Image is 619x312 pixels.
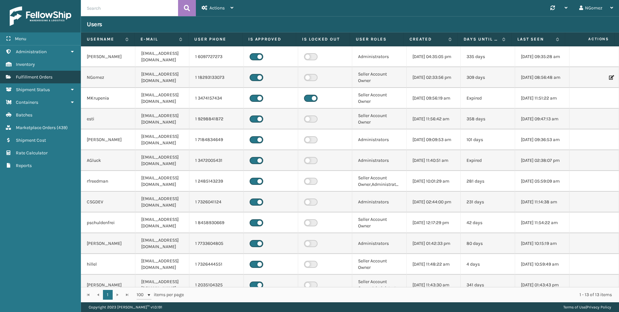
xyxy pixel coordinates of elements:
[461,275,515,295] td: 341 days
[16,163,32,168] span: Reports
[407,88,461,109] td: [DATE] 09:56:19 am
[410,36,445,42] label: Created
[407,171,461,192] td: [DATE] 10:01:29 am
[515,88,569,109] td: [DATE] 11:51:22 am
[189,109,244,129] td: 1 9298841872
[103,290,113,300] a: 1
[515,212,569,233] td: [DATE] 11:54:22 am
[16,62,35,67] span: Inventory
[81,233,135,254] td: [PERSON_NAME]
[189,212,244,233] td: 1 8458930669
[15,36,26,42] span: Menu
[352,254,407,275] td: Seller Account Owner
[189,150,244,171] td: 1 3472005431
[352,150,407,171] td: Administrators
[189,233,244,254] td: 1 7733604805
[356,36,398,42] label: User Roles
[189,254,244,275] td: 1 7326444551
[16,150,48,156] span: Rate Calculator
[135,233,190,254] td: [EMAIL_ADDRESS][DOMAIN_NAME]
[407,129,461,150] td: [DATE] 09:09:53 am
[81,171,135,192] td: rfreedman
[137,290,184,300] span: items per page
[515,233,569,254] td: [DATE] 10:15:19 am
[135,254,190,275] td: [EMAIL_ADDRESS][DOMAIN_NAME]
[135,46,190,67] td: [EMAIL_ADDRESS][DOMAIN_NAME]
[352,129,407,150] td: Administrators
[407,233,461,254] td: [DATE] 01:42:33 pm
[515,129,569,150] td: [DATE] 09:36:53 am
[135,150,190,171] td: [EMAIL_ADDRESS][DOMAIN_NAME]
[352,88,407,109] td: Seller Account Owner
[461,254,515,275] td: 4 days
[407,46,461,67] td: [DATE] 04:35:05 pm
[515,67,569,88] td: [DATE] 08:56:48 am
[16,100,38,105] span: Containers
[209,5,225,11] span: Actions
[461,109,515,129] td: 358 days
[461,233,515,254] td: 80 days
[563,302,611,312] div: |
[10,6,71,26] img: logo
[81,88,135,109] td: MKrupenia
[135,88,190,109] td: [EMAIL_ADDRESS][DOMAIN_NAME]
[461,192,515,212] td: 231 days
[135,192,190,212] td: [EMAIL_ADDRESS][DOMAIN_NAME]
[81,275,135,295] td: [PERSON_NAME]
[135,67,190,88] td: [EMAIL_ADDRESS][DOMAIN_NAME]
[515,109,569,129] td: [DATE] 09:47:13 am
[464,36,499,42] label: Days until password expires
[141,36,176,42] label: E-mail
[193,292,612,298] div: 1 - 13 of 13 items
[135,275,190,295] td: [EMAIL_ADDRESS][DOMAIN_NAME]
[352,67,407,88] td: Seller Account Owner
[135,171,190,192] td: [EMAIL_ADDRESS][DOMAIN_NAME]
[461,129,515,150] td: 101 days
[461,46,515,67] td: 335 days
[57,125,68,130] span: ( 439 )
[407,212,461,233] td: [DATE] 12:17:29 pm
[461,67,515,88] td: 309 days
[189,88,244,109] td: 1 3474157434
[407,109,461,129] td: [DATE] 11:56:42 am
[407,150,461,171] td: [DATE] 11:40:51 am
[16,112,32,118] span: Batches
[352,212,407,233] td: Seller Account Owner
[189,192,244,212] td: 1 7326041124
[515,192,569,212] td: [DATE] 11:14:38 am
[563,305,586,309] a: Terms of Use
[352,109,407,129] td: Seller Account Owner
[248,36,290,42] label: Is Approved
[135,212,190,233] td: [EMAIL_ADDRESS][DOMAIN_NAME]
[515,254,569,275] td: [DATE] 10:59:49 am
[135,129,190,150] td: [EMAIL_ADDRESS][DOMAIN_NAME]
[189,171,244,192] td: 1 2485143239
[81,212,135,233] td: pschuldenfrei
[81,254,135,275] td: hillel
[16,138,46,143] span: Shipment Cost
[567,34,613,44] span: Actions
[81,67,135,88] td: NGomez
[189,67,244,88] td: 1 18293133073
[81,150,135,171] td: AGluck
[461,150,515,171] td: Expired
[189,129,244,150] td: 1 7184834649
[407,254,461,275] td: [DATE] 11:48:22 am
[81,46,135,67] td: [PERSON_NAME]
[16,49,47,54] span: Administration
[352,192,407,212] td: Administrators
[461,88,515,109] td: Expired
[81,109,135,129] td: esti
[302,36,344,42] label: Is Locked Out
[407,67,461,88] td: [DATE] 02:33:56 pm
[517,36,553,42] label: Last Seen
[81,129,135,150] td: [PERSON_NAME]
[461,212,515,233] td: 42 days
[189,275,244,295] td: 1 2035104325
[194,36,236,42] label: User phone
[515,150,569,171] td: [DATE] 02:38:07 pm
[189,46,244,67] td: 1 6097727273
[87,20,102,28] h3: Users
[587,305,611,309] a: Privacy Policy
[352,233,407,254] td: Administrators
